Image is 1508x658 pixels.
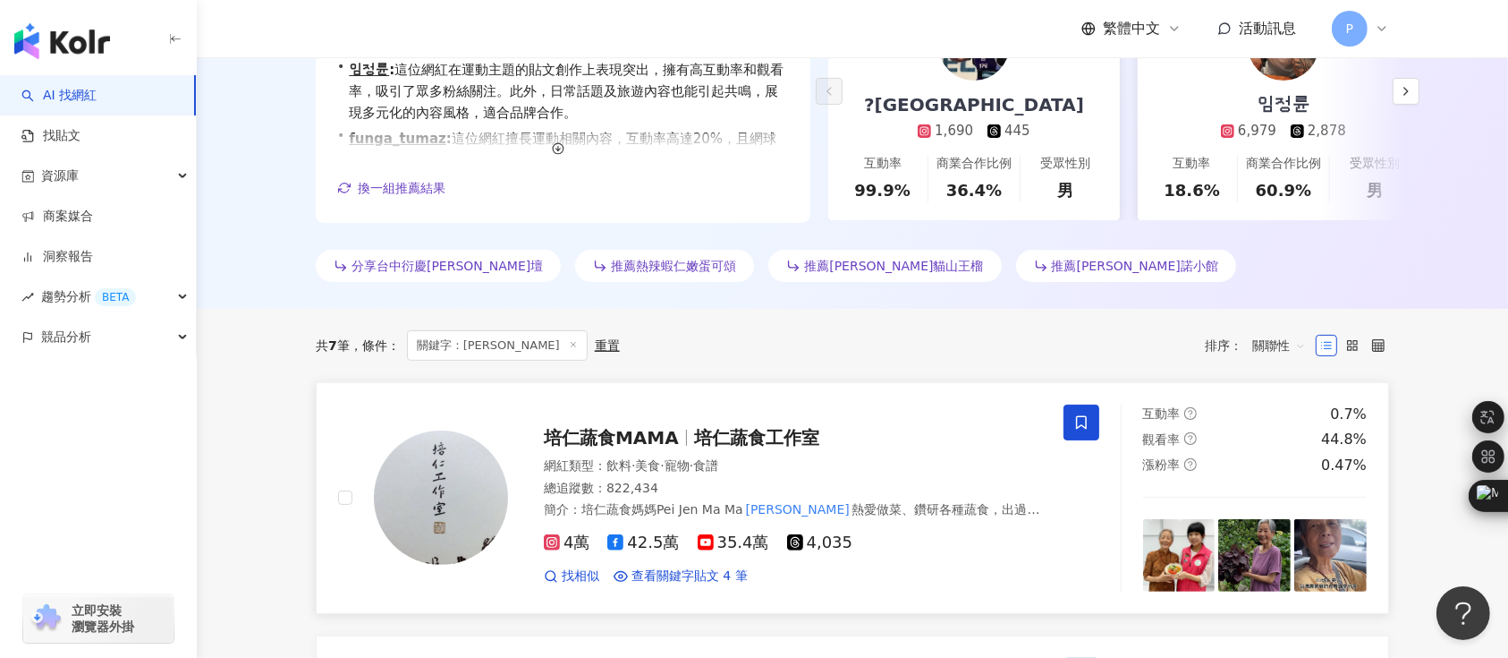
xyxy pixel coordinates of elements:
span: 關鍵字：[PERSON_NAME] [407,330,588,361]
span: 推薦[PERSON_NAME]諾小館 [1052,259,1218,273]
div: 임정륜 [1239,92,1328,117]
img: KOL Avatar [374,431,508,565]
div: • [337,128,789,192]
div: 商業合作比例 [1246,155,1321,173]
div: 0.47% [1321,456,1367,475]
div: 99.9% [854,179,910,201]
span: 找相似 [562,568,599,585]
span: 7 [328,338,337,353]
span: 查看關鍵字貼文 4 筆 [631,568,748,585]
iframe: Help Scout Beacon - Open [1436,586,1490,640]
span: : [446,131,452,147]
div: ?[GEOGRAPHIC_DATA] [846,92,1102,117]
span: 關聯性 [1252,331,1306,360]
span: 寵物 [665,458,690,473]
a: searchAI 找網紅 [21,87,97,105]
span: · [631,458,635,473]
img: chrome extension [29,604,64,633]
div: 36.4% [946,179,1002,201]
span: 培仁蔬食工作室 [694,427,819,449]
span: 這位網紅擅長運動相關內容，互動率高達20%，且網球主題的互動率更是吸引眼球，展示了其在運動領域的影響力。日常話題也有穩定的關注度，顯示出多元的內容吸引力。 [349,128,789,192]
div: 1,690 [935,122,973,141]
a: 임정륜6,9792,878互動率18.6%商業合作比例60.9%受眾性別男 [1138,42,1429,220]
div: 445 [1004,122,1030,141]
div: 0.7% [1330,405,1367,424]
mark: [PERSON_NAME] [743,500,852,519]
span: · [690,458,693,473]
a: 洞察報告 [21,248,93,266]
span: 推薦[PERSON_NAME]貓山王榴 [804,259,983,273]
div: 2,878 [1308,122,1346,141]
a: chrome extension立即安裝 瀏覽器外掛 [23,594,174,643]
div: 重置 [595,338,620,353]
a: 查看關鍵字貼文 4 筆 [614,568,748,585]
img: post-image [1294,519,1367,592]
img: post-image [1143,519,1216,592]
span: 食譜 [693,458,718,473]
a: 找貼文 [21,127,80,145]
span: 立即安裝 瀏覽器外掛 [72,602,134,635]
span: 培仁蔬食媽媽Pei Jen Ma Ma [581,502,743,517]
span: 4萬 [544,534,589,552]
span: · [660,458,664,473]
div: 男 [1367,179,1383,201]
span: question-circle [1184,407,1197,420]
div: 網紅類型 ： [544,457,1042,475]
div: • [337,59,789,124]
span: 趨勢分析 [41,277,136,317]
div: 共 筆 [316,338,350,353]
span: 美食 [635,458,660,473]
div: 6,979 [1238,122,1276,141]
span: rise [21,291,34,303]
span: 推薦熱辣蝦仁嫩蛋可頌 [611,259,736,273]
span: 觀看率 [1143,432,1181,447]
div: 互動率 [864,155,902,173]
a: ?[GEOGRAPHIC_DATA]1,690445互動率99.9%商業合作比例36.4%受眾性別男 [828,42,1120,220]
div: 60.9% [1256,179,1311,201]
div: 排序： [1205,331,1316,360]
div: 互動率 [1173,155,1211,173]
a: funga_tumaz [349,131,446,147]
span: 資源庫 [41,156,79,196]
a: 임정륜 [349,62,389,78]
span: 這位網紅在運動主題的貼文創作上表現突出，擁有高互動率和觀看率，吸引了眾多粉絲關注。此外，日常話題及旅遊內容也能引起共鳴，展現多元化的內容風格，適合品牌合作。 [349,59,789,124]
span: 換一組推薦結果 [358,181,445,195]
span: 分享台中衍慶[PERSON_NAME]壇 [352,259,543,273]
span: 4,035 [787,534,853,552]
span: 42.5萬 [607,534,679,552]
span: question-circle [1184,458,1197,471]
div: 受眾性別 [1350,155,1400,173]
span: P [1346,19,1353,38]
span: 培仁蔬食MAMA [544,427,679,449]
button: 換一組推薦結果 [337,175,446,201]
span: : [389,62,394,78]
div: 44.8% [1321,430,1367,449]
span: 飲料 [606,458,631,473]
div: 商業合作比例 [936,155,1012,173]
span: 競品分析 [41,317,91,357]
span: 活動訊息 [1239,20,1296,37]
a: 商案媒合 [21,208,93,226]
div: 受眾性別 [1040,155,1090,173]
img: logo [14,23,110,59]
a: KOL Avatar培仁蔬食MAMA培仁蔬食工作室網紅類型：飲料·美食·寵物·食譜總追蹤數：822,434簡介：培仁蔬食媽媽Pei Jen Ma Ma[PERSON_NAME]熱愛做菜、鑽研各種... [316,382,1389,614]
div: 男 [1057,179,1073,201]
span: 繁體中文 [1103,19,1160,38]
div: 18.6% [1164,179,1219,201]
img: post-image [1218,519,1291,592]
span: 35.4萬 [698,534,769,552]
span: 漲粉率 [1143,457,1181,472]
a: 找相似 [544,568,599,585]
div: BETA [95,288,136,306]
span: question-circle [1184,432,1197,445]
span: 互動率 [1143,406,1181,421]
div: 總追蹤數 ： 822,434 [544,480,1042,498]
span: 條件 ： [350,338,400,353]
